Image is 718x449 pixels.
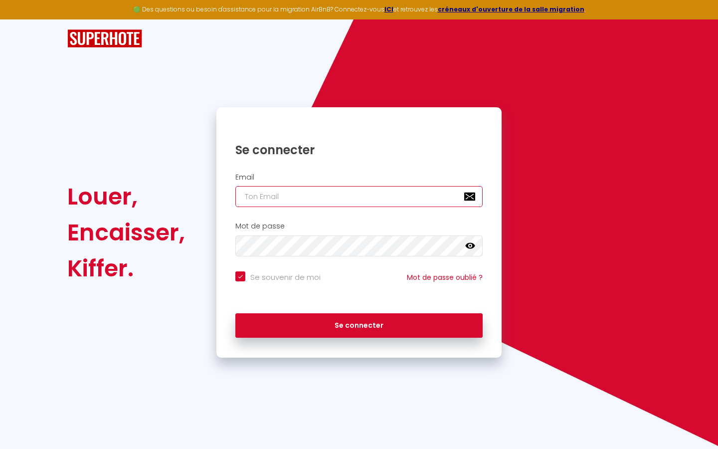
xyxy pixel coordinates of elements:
[235,222,483,230] h2: Mot de passe
[235,186,483,207] input: Ton Email
[67,29,142,48] img: SuperHote logo
[8,4,38,34] button: Ouvrir le widget de chat LiveChat
[438,5,584,13] a: créneaux d'ouverture de la salle migration
[235,142,483,158] h1: Se connecter
[235,313,483,338] button: Se connecter
[235,173,483,182] h2: Email
[67,215,185,250] div: Encaisser,
[384,5,393,13] a: ICI
[407,272,483,282] a: Mot de passe oublié ?
[67,250,185,286] div: Kiffer.
[67,179,185,215] div: Louer,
